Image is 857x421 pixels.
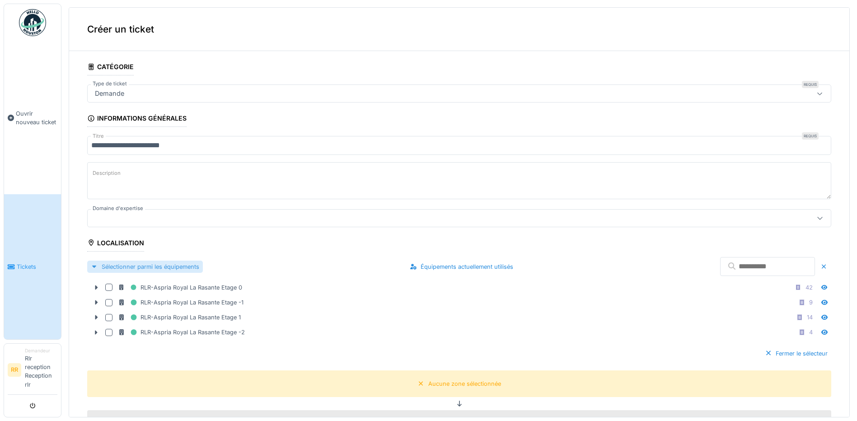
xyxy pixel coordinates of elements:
[118,327,245,338] div: RLR-Aspria Royal La Rasante Etage -2
[809,298,813,307] div: 9
[8,347,57,395] a: RR DemandeurRlr reception Reception rlr
[118,312,241,323] div: RLR-Aspria Royal La Rasante Etage 1
[4,194,61,339] a: Tickets
[87,60,134,75] div: Catégorie
[17,262,57,271] span: Tickets
[87,112,187,127] div: Informations générales
[118,282,242,293] div: RLR-Aspria Royal La Rasante Etage 0
[91,205,145,212] label: Domaine d'expertise
[91,89,128,98] div: Demande
[428,379,501,388] div: Aucune zone sélectionnée
[805,283,813,292] div: 42
[87,236,144,252] div: Localisation
[406,261,517,273] div: Équipements actuellement utilisés
[25,347,57,393] li: Rlr reception Reception rlr
[19,9,46,36] img: Badge_color-CXgf-gQk.svg
[802,81,819,88] div: Requis
[91,132,106,140] label: Titre
[809,328,813,337] div: 4
[761,347,831,360] div: Fermer le sélecteur
[91,168,122,179] label: Description
[4,41,61,194] a: Ouvrir nouveau ticket
[87,261,203,273] div: Sélectionner parmi les équipements
[118,297,244,308] div: RLR-Aspria Royal La Rasante Etage -1
[802,132,819,140] div: Requis
[16,109,57,126] span: Ouvrir nouveau ticket
[25,347,57,354] div: Demandeur
[69,8,849,51] div: Créer un ticket
[91,80,129,88] label: Type de ticket
[807,313,813,322] div: 14
[8,363,21,377] li: RR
